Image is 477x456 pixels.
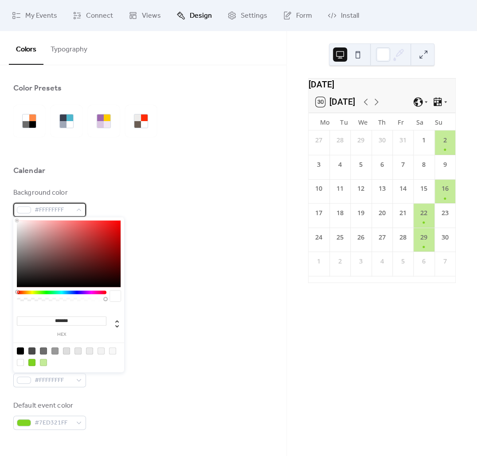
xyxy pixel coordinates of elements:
[9,31,43,65] button: Colors
[398,256,408,266] div: 5
[296,11,312,21] span: Form
[86,347,93,354] div: rgb(235, 235, 235)
[377,232,387,242] div: 27
[377,256,387,266] div: 4
[377,135,387,145] div: 30
[51,347,59,354] div: rgb(153, 153, 153)
[356,184,366,193] div: 12
[356,160,366,169] div: 5
[356,256,366,266] div: 3
[356,208,366,218] div: 19
[40,359,47,366] div: rgba(126, 211, 33, 0.4588235294117647)
[398,160,408,169] div: 7
[419,135,429,145] div: 1
[63,347,70,354] div: rgb(222, 222, 222)
[314,208,324,218] div: 17
[356,135,366,145] div: 29
[170,4,219,28] a: Design
[356,232,366,242] div: 26
[419,232,429,242] div: 29
[398,184,408,193] div: 14
[13,401,84,411] div: Default event color
[35,205,72,216] span: #FFFFFFFF
[241,11,267,21] span: Settings
[391,113,411,131] div: Fr
[321,4,366,28] a: Install
[429,113,448,131] div: Su
[35,418,72,428] span: #7ED321FF
[335,256,345,266] div: 2
[314,135,324,145] div: 27
[43,31,94,64] button: Typography
[17,347,24,354] div: rgb(0, 0, 0)
[419,184,429,193] div: 15
[40,347,47,354] div: rgb(108, 108, 108)
[335,232,345,242] div: 25
[335,208,345,218] div: 18
[372,113,391,131] div: Th
[316,113,335,131] div: Mo
[398,135,408,145] div: 31
[314,184,324,193] div: 10
[309,79,455,91] div: [DATE]
[440,184,450,193] div: 16
[109,347,116,354] div: rgb(248, 248, 248)
[28,359,35,366] div: rgb(126, 211, 33)
[419,208,429,218] div: 22
[17,359,24,366] div: rgb(255, 255, 255)
[66,4,120,28] a: Connect
[440,256,450,266] div: 7
[314,160,324,169] div: 3
[440,232,450,242] div: 30
[335,160,345,169] div: 4
[35,375,72,386] span: #FFFFFFFF
[353,113,372,131] div: We
[221,4,274,28] a: Settings
[25,11,57,21] span: My Events
[13,165,45,176] div: Calendar
[17,332,106,337] label: hex
[419,160,429,169] div: 8
[313,95,359,109] button: 30[DATE]
[440,208,450,218] div: 23
[377,208,387,218] div: 20
[419,256,429,266] div: 6
[13,188,84,198] div: Background color
[377,184,387,193] div: 13
[334,113,353,131] div: Tu
[335,184,345,193] div: 11
[398,208,408,218] div: 21
[86,11,113,21] span: Connect
[410,113,429,131] div: Sa
[276,4,319,28] a: Form
[13,83,62,94] div: Color Presets
[28,347,35,354] div: rgb(74, 74, 74)
[314,256,324,266] div: 1
[398,232,408,242] div: 28
[190,11,212,21] span: Design
[335,135,345,145] div: 28
[440,135,450,145] div: 2
[122,4,168,28] a: Views
[142,11,161,21] span: Views
[341,11,359,21] span: Install
[440,160,450,169] div: 9
[377,160,387,169] div: 6
[74,347,82,354] div: rgb(231, 231, 231)
[314,232,324,242] div: 24
[98,347,105,354] div: rgb(243, 243, 243)
[5,4,64,28] a: My Events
